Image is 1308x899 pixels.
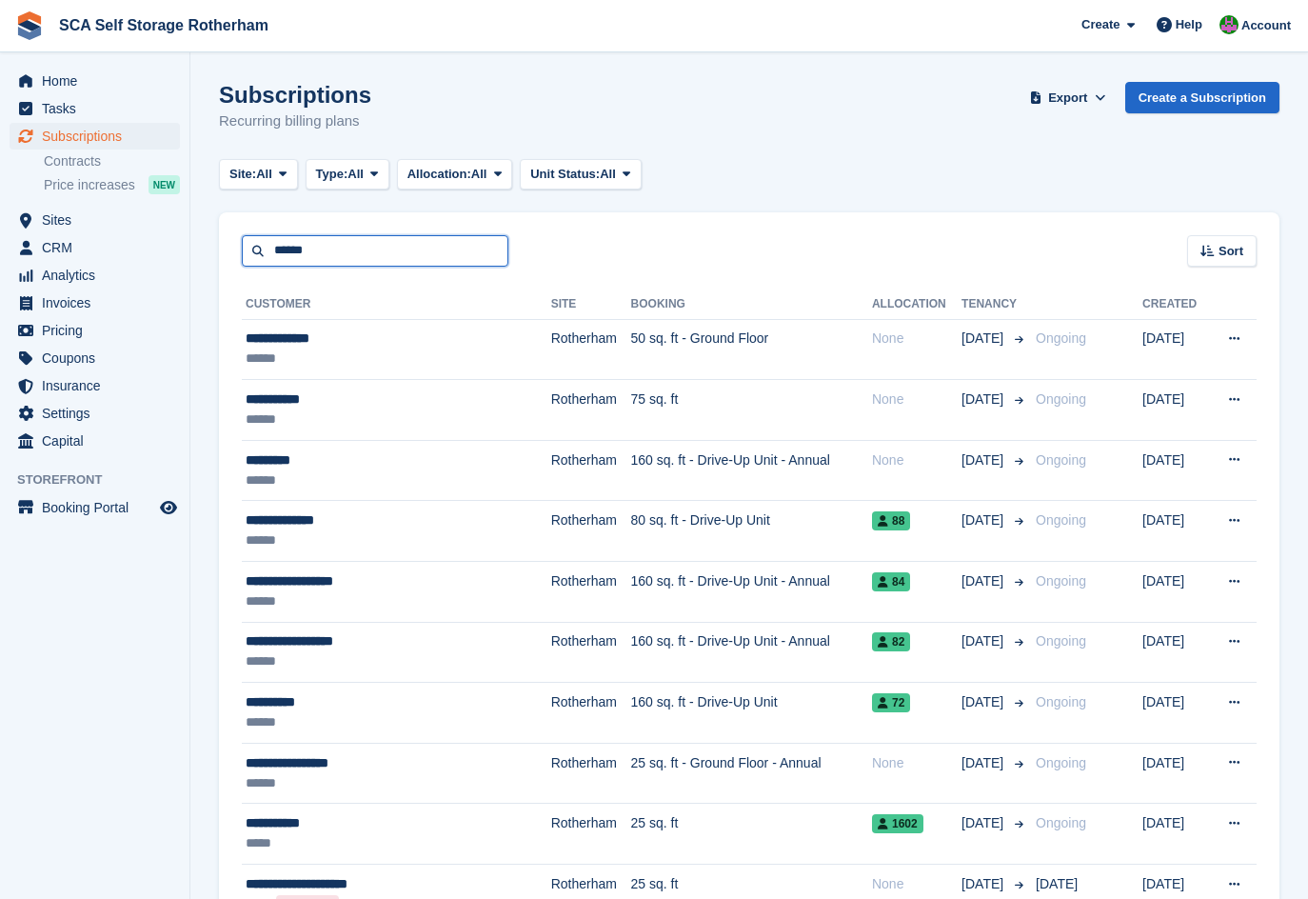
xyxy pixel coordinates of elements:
td: Rotherham [551,319,631,380]
button: Export [1026,82,1110,113]
div: NEW [149,175,180,194]
a: menu [10,317,180,344]
a: menu [10,95,180,122]
span: Price increases [44,176,135,194]
span: Tasks [42,95,156,122]
span: 72 [872,693,910,712]
a: SCA Self Storage Rotherham [51,10,276,41]
a: Contracts [44,152,180,170]
span: Home [42,68,156,94]
a: menu [10,68,180,94]
span: [DATE] [1036,876,1078,891]
span: Analytics [42,262,156,289]
th: Allocation [872,290,961,320]
span: Booking Portal [42,494,156,521]
a: menu [10,345,180,371]
th: Site [551,290,631,320]
span: Capital [42,428,156,454]
span: [DATE] [961,692,1007,712]
span: All [471,165,487,184]
td: Rotherham [551,622,631,683]
td: 160 sq. ft - Drive-Up Unit - Annual [631,622,872,683]
span: Unit Status: [530,165,600,184]
a: Preview store [157,496,180,519]
span: Ongoing [1036,573,1086,589]
span: Ongoing [1036,391,1086,407]
span: Ongoing [1036,452,1086,468]
h1: Subscriptions [219,82,371,108]
td: [DATE] [1142,562,1208,623]
span: Ongoing [1036,330,1086,346]
span: [DATE] [961,874,1007,894]
span: Subscriptions [42,123,156,150]
td: [DATE] [1142,501,1208,562]
a: menu [10,400,180,427]
td: Rotherham [551,562,631,623]
span: Site: [229,165,256,184]
span: [DATE] [961,571,1007,591]
span: All [600,165,616,184]
span: 88 [872,511,910,530]
span: Settings [42,400,156,427]
span: Ongoing [1036,633,1086,649]
th: Customer [242,290,551,320]
span: Insurance [42,372,156,399]
a: Price increases NEW [44,174,180,195]
a: menu [10,494,180,521]
td: 75 sq. ft [631,380,872,441]
td: 160 sq. ft - Drive-Up Unit - Annual [631,562,872,623]
div: None [872,329,961,349]
td: Rotherham [551,380,631,441]
td: [DATE] [1142,380,1208,441]
button: Site: All [219,159,298,190]
span: [DATE] [961,813,1007,833]
a: menu [10,207,180,233]
span: Account [1241,16,1291,35]
span: 84 [872,572,910,591]
td: 25 sq. ft - Ground Floor - Annual [631,743,872,804]
td: 80 sq. ft - Drive-Up Unit [631,501,872,562]
span: Coupons [42,345,156,371]
span: Sort [1219,242,1243,261]
td: [DATE] [1142,683,1208,744]
td: 160 sq. ft - Drive-Up Unit - Annual [631,440,872,501]
td: [DATE] [1142,804,1208,865]
span: Ongoing [1036,512,1086,528]
span: Ongoing [1036,755,1086,770]
span: Allocation: [407,165,471,184]
span: All [256,165,272,184]
span: [DATE] [961,329,1007,349]
td: 50 sq. ft - Ground Floor [631,319,872,380]
a: menu [10,262,180,289]
button: Type: All [306,159,389,190]
td: [DATE] [1142,440,1208,501]
p: Recurring billing plans [219,110,371,132]
span: Create [1081,15,1120,34]
img: stora-icon-8386f47178a22dfd0bd8f6a31ec36ba5ce8667c1dd55bd0f319d3a0aa187defe.svg [15,11,44,40]
td: [DATE] [1142,622,1208,683]
div: None [872,390,961,410]
span: 1602 [872,814,923,833]
a: menu [10,234,180,261]
td: 160 sq. ft - Drive-Up Unit [631,683,872,744]
span: 82 [872,632,910,651]
span: Help [1176,15,1202,34]
button: Unit Status: All [520,159,641,190]
td: Rotherham [551,804,631,865]
a: menu [10,372,180,399]
div: None [872,753,961,773]
span: All [347,165,364,184]
button: Allocation: All [397,159,513,190]
th: Tenancy [961,290,1028,320]
span: Export [1048,89,1087,108]
td: [DATE] [1142,319,1208,380]
span: Type: [316,165,348,184]
div: None [872,874,961,894]
a: menu [10,428,180,454]
span: [DATE] [961,631,1007,651]
a: Create a Subscription [1125,82,1279,113]
span: [DATE] [961,753,1007,773]
a: menu [10,123,180,150]
th: Created [1142,290,1208,320]
div: None [872,450,961,470]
